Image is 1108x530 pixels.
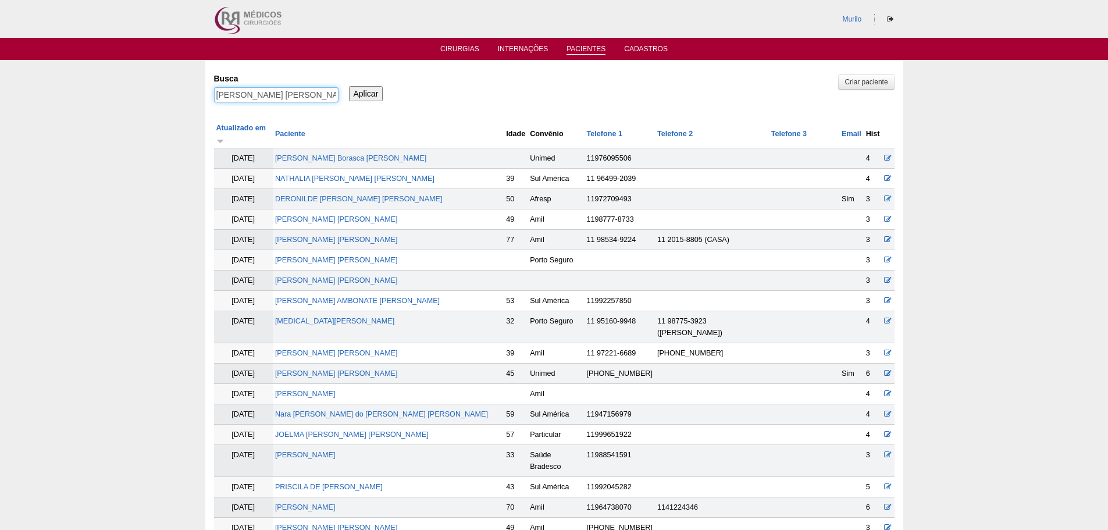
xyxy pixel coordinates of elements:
a: Cadastros [624,45,668,56]
td: 43 [504,477,528,497]
td: 70 [504,497,528,518]
td: 11 95160-9948 [585,311,655,343]
td: 4 [864,425,882,445]
td: Sim [839,189,864,209]
td: [DATE] [214,477,273,497]
td: Amil [528,230,584,250]
td: 3 [864,343,882,364]
th: Hist [864,120,882,148]
a: Telefone 1 [587,130,622,138]
a: [PERSON_NAME] [PERSON_NAME] [275,369,398,378]
td: Saúde Bradesco [528,445,584,477]
td: Unimed [528,364,584,384]
td: [DATE] [214,209,273,230]
td: 11988541591 [585,445,655,477]
a: Email [842,130,861,138]
a: [MEDICAL_DATA][PERSON_NAME] [275,317,394,325]
td: [DATE] [214,311,273,343]
td: 1198777-8733 [585,209,655,230]
a: [PERSON_NAME] [PERSON_NAME] [275,256,398,264]
td: 4 [864,404,882,425]
a: Internações [498,45,548,56]
img: ordem crescente [216,137,224,144]
td: 1141224346 [655,497,769,518]
td: 6 [864,497,882,518]
a: [PERSON_NAME] [275,451,336,459]
td: [DATE] [214,404,273,425]
td: Sul América [528,404,584,425]
td: 6 [864,364,882,384]
td: [DATE] [214,445,273,477]
td: Amil [528,209,584,230]
td: [PHONE_NUMBER] [655,343,769,364]
td: [DATE] [214,343,273,364]
td: 3 [864,209,882,230]
td: 11 96499-2039 [585,169,655,189]
td: [DATE] [214,271,273,291]
td: Sul América [528,169,584,189]
td: 3 [864,250,882,271]
a: [PERSON_NAME] AMBONATE [PERSON_NAME] [275,297,440,305]
td: [DATE] [214,250,273,271]
td: [DATE] [214,497,273,518]
td: 11992045282 [585,477,655,497]
input: Digite os termos que você deseja procurar. [214,87,339,102]
td: Afresp [528,189,584,209]
td: Porto Seguro [528,311,584,343]
td: [DATE] [214,425,273,445]
a: Murilo [842,15,861,23]
td: [DATE] [214,384,273,404]
a: Telefone 3 [771,130,807,138]
a: PRISCILA DE [PERSON_NAME] [275,483,383,491]
td: 11 97221-6689 [585,343,655,364]
td: [DATE] [214,291,273,311]
a: [PERSON_NAME] [275,503,336,511]
td: 11992257850 [585,291,655,311]
td: 11947156979 [585,404,655,425]
td: 49 [504,209,528,230]
th: Idade [504,120,528,148]
label: Busca [214,73,339,84]
td: 3 [864,271,882,291]
a: [PERSON_NAME] [275,390,336,398]
td: 3 [864,291,882,311]
i: Sair [887,16,893,23]
th: Convênio [528,120,584,148]
a: NATHALIA [PERSON_NAME] [PERSON_NAME] [275,175,434,183]
td: 50 [504,189,528,209]
td: 33 [504,445,528,477]
a: Pacientes [567,45,605,55]
td: 4 [864,148,882,169]
a: JOELMA [PERSON_NAME] [PERSON_NAME] [275,431,429,439]
td: 11964738070 [585,497,655,518]
a: [PERSON_NAME] [PERSON_NAME] [275,349,398,357]
td: 57 [504,425,528,445]
a: [PERSON_NAME] [PERSON_NAME] [275,215,398,223]
a: Nara [PERSON_NAME] do [PERSON_NAME] [PERSON_NAME] [275,410,488,418]
td: 32 [504,311,528,343]
td: [DATE] [214,148,273,169]
td: [DATE] [214,364,273,384]
td: Amil [528,384,584,404]
td: [DATE] [214,189,273,209]
td: 53 [504,291,528,311]
td: 39 [504,343,528,364]
td: Sim [839,364,864,384]
td: Particular [528,425,584,445]
a: Cirurgias [440,45,479,56]
td: [PHONE_NUMBER] [585,364,655,384]
a: Telefone 2 [657,130,693,138]
td: 5 [864,477,882,497]
input: Aplicar [349,86,383,101]
td: 45 [504,364,528,384]
td: Amil [528,343,584,364]
td: Porto Seguro [528,250,584,271]
td: Sul América [528,291,584,311]
td: 11 98534-9224 [585,230,655,250]
td: 4 [864,169,882,189]
td: 3 [864,230,882,250]
a: [PERSON_NAME] [PERSON_NAME] [275,236,398,244]
td: 3 [864,445,882,477]
td: 11 98775-3923 ([PERSON_NAME]) [655,311,769,343]
td: 4 [864,384,882,404]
